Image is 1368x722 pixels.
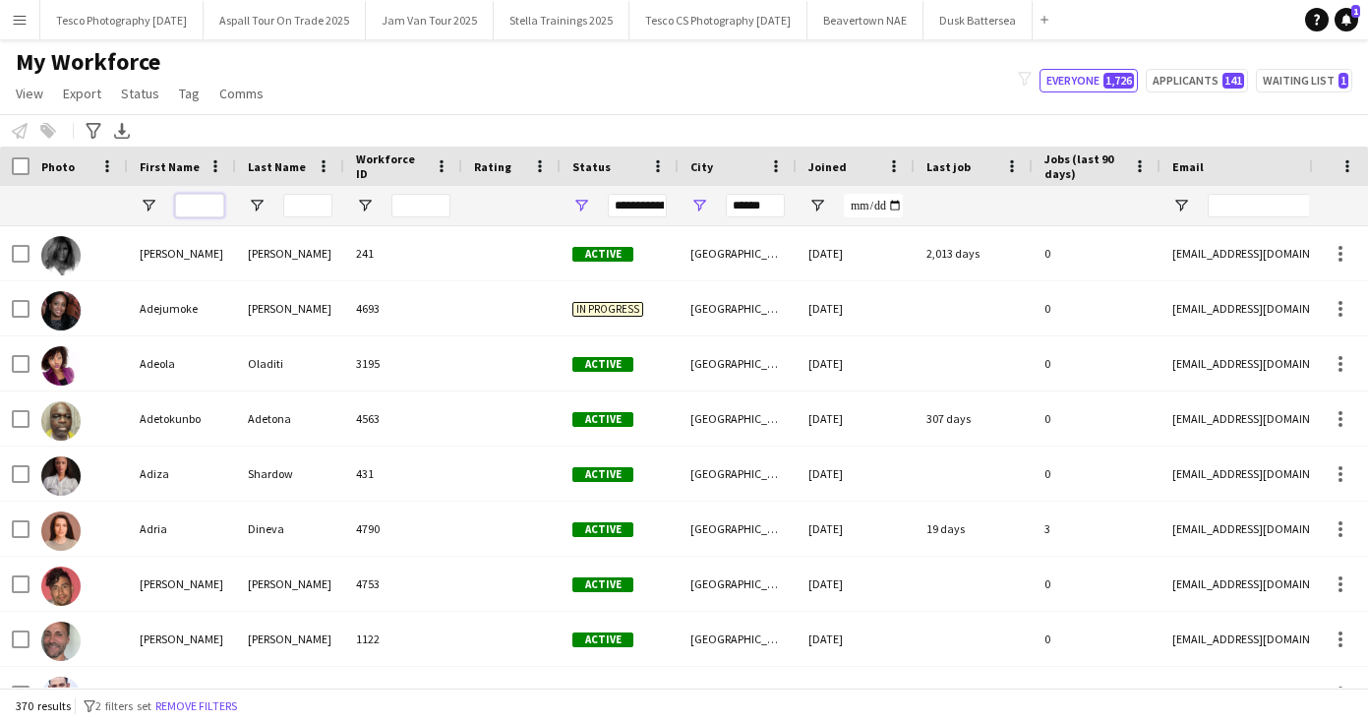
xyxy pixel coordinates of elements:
div: [GEOGRAPHIC_DATA] [679,502,797,556]
span: 1 [1338,73,1348,89]
div: Dineva [236,502,344,556]
div: [GEOGRAPHIC_DATA] [679,557,797,611]
div: Oladiti [236,336,344,391]
span: Joined [808,159,847,174]
div: [DATE] [797,612,915,666]
div: 4563 [344,391,462,446]
button: Open Filter Menu [572,197,590,214]
img: Adejumoke Elijah-Ogunniyi [41,291,81,331]
div: 0 [1033,226,1160,280]
div: 13 [1033,667,1160,721]
div: 1122 [344,612,462,666]
button: Open Filter Menu [140,197,157,214]
input: Workforce ID Filter Input [391,194,450,217]
button: Stella Trainings 2025 [494,1,629,39]
span: Export [63,85,101,102]
button: Everyone1,726 [1040,69,1138,92]
app-action-btn: Export XLSX [110,119,134,143]
div: [PERSON_NAME] [236,226,344,280]
div: 4594 [344,667,462,721]
div: 3195 [344,336,462,391]
span: 2 filters set [95,698,151,713]
div: [DATE] [797,667,915,721]
input: City Filter Input [726,194,785,217]
button: Remove filters [151,695,241,717]
span: Active [572,357,633,372]
div: Adetokunbo [128,391,236,446]
div: [DATE] [797,447,915,501]
span: Active [572,247,633,262]
div: [GEOGRAPHIC_DATA] [679,226,797,280]
div: [PERSON_NAME] [128,226,236,280]
div: 0 [1033,447,1160,501]
span: Jobs (last 90 days) [1044,151,1125,181]
button: Open Filter Menu [356,197,374,214]
span: View [16,85,43,102]
span: Rating [474,159,511,174]
div: [PERSON_NAME] [236,281,344,335]
div: 19 days [915,502,1033,556]
div: 3 [1033,502,1160,556]
div: Adeola [128,336,236,391]
img: Alan Price [41,677,81,716]
span: Active [572,412,633,427]
span: Workforce ID [356,151,427,181]
img: abigail taylor [41,236,81,275]
span: City [690,159,713,174]
div: [DATE] [797,391,915,446]
img: Aidan Bhachu [41,567,81,606]
button: Jam Van Tour 2025 [366,1,494,39]
div: [PERSON_NAME] [128,557,236,611]
div: 4693 [344,281,462,335]
span: 1 [1351,5,1360,18]
span: 1,726 [1103,73,1134,89]
button: Open Filter Menu [690,197,708,214]
span: Last Name [248,159,306,174]
div: [GEOGRAPHIC_DATA] [679,281,797,335]
span: Email [1172,159,1204,174]
div: 2,013 days [915,226,1033,280]
div: Adria [128,502,236,556]
img: Adetokunbo Adetona [41,401,81,441]
span: 141 [1222,73,1244,89]
div: [GEOGRAPHIC_DATA] [679,336,797,391]
span: Last job [926,159,971,174]
span: Active [572,467,633,482]
span: Active [572,522,633,537]
div: [PERSON_NAME] [236,557,344,611]
div: 6 days [915,667,1033,721]
button: Tesco Photography [DATE] [40,1,204,39]
button: Open Filter Menu [248,197,266,214]
span: In progress [572,302,643,317]
div: 0 [1033,557,1160,611]
div: 307 days [915,391,1033,446]
button: Open Filter Menu [1172,197,1190,214]
button: Tesco CS Photography [DATE] [629,1,807,39]
a: Tag [171,81,208,106]
img: Adiza Shardow [41,456,81,496]
button: Aspall Tour On Trade 2025 [204,1,366,39]
div: [DATE] [797,336,915,391]
div: [PERSON_NAME] [128,667,236,721]
span: My Workforce [16,47,160,77]
div: [GEOGRAPHIC_DATA] [679,391,797,446]
span: Active [572,632,633,647]
span: Tag [179,85,200,102]
div: Adejumoke [128,281,236,335]
div: [GEOGRAPHIC_DATA] [679,612,797,666]
div: 0 [1033,281,1160,335]
div: [PERSON_NAME] [236,612,344,666]
div: [DATE] [797,281,915,335]
span: Status [121,85,159,102]
div: Shardow [236,447,344,501]
img: Alan Johnstone [41,622,81,661]
div: 0 [1033,612,1160,666]
div: [DATE] [797,226,915,280]
div: [DATE] [797,502,915,556]
span: Active [572,577,633,592]
span: Photo [41,159,75,174]
a: Status [113,81,167,106]
div: 0 [1033,336,1160,391]
input: Last Name Filter Input [283,194,332,217]
div: 0 [1033,391,1160,446]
